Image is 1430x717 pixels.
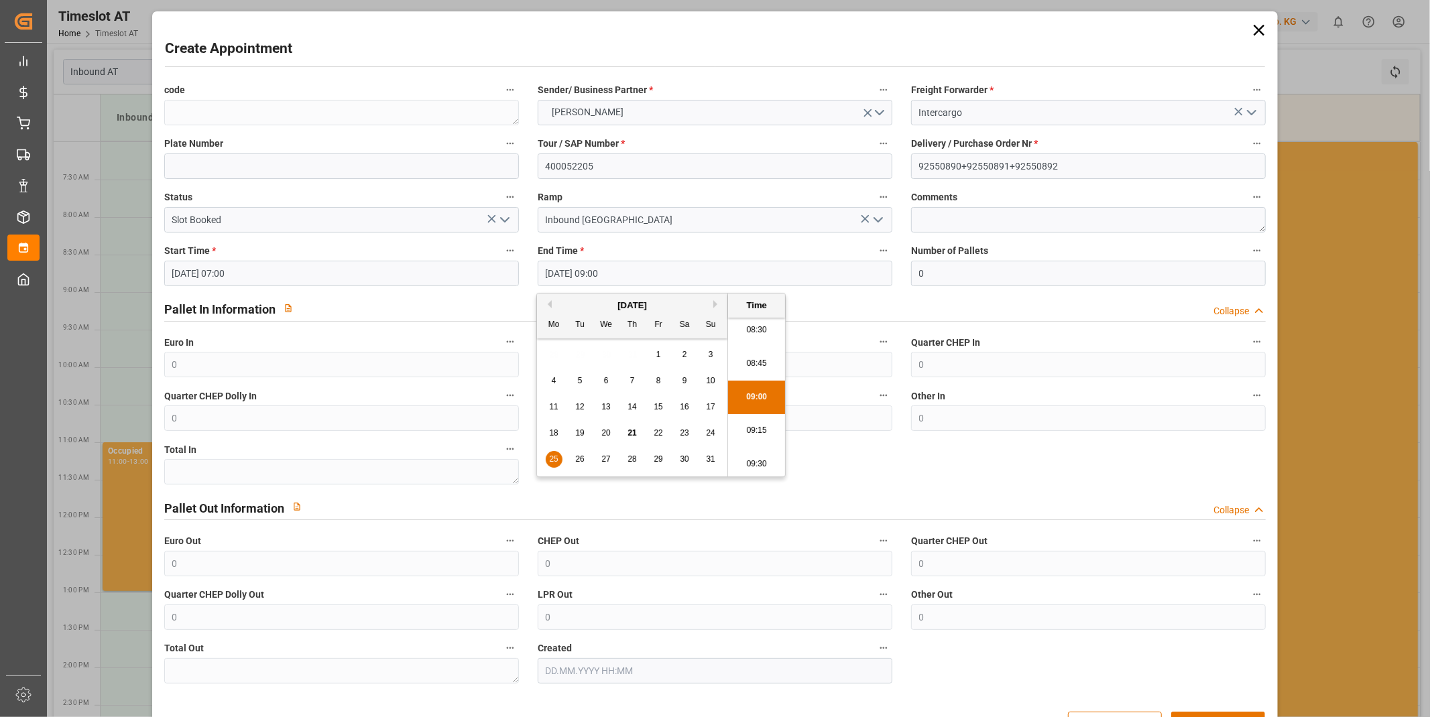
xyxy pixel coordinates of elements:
span: Sender/ Business Partner [538,83,653,97]
button: Sender/ Business Partner * [875,81,892,99]
button: CHEP In [875,333,892,350]
span: 1 [656,350,661,359]
div: Choose Friday, August 22nd, 2025 [650,425,667,442]
span: 11 [549,402,558,411]
button: LPR In [875,387,892,404]
div: Tu [572,317,589,334]
button: LPR Out [875,586,892,603]
button: Next Month [713,300,721,308]
button: open menu [538,100,892,125]
button: Created [875,639,892,657]
span: Quarter CHEP Out [911,534,988,548]
span: Tour / SAP Number [538,137,625,151]
span: Start Time [164,244,216,258]
input: DD.MM.YYYY HH:MM [538,658,892,683]
div: Fr [650,317,667,334]
h2: Create Appointment [165,38,292,60]
span: 27 [601,454,610,464]
button: Total In [501,440,519,458]
button: Euro Out [501,532,519,549]
span: 2 [682,350,687,359]
div: Choose Thursday, August 28th, 2025 [624,451,641,468]
span: Quarter CHEP In [911,336,980,350]
input: Select Freight Forwarder [911,100,1266,125]
button: Quarter CHEP Dolly Out [501,586,519,603]
button: Plate Number [501,135,519,152]
div: Choose Friday, August 1st, 2025 [650,346,667,363]
span: 30 [680,454,689,464]
span: Other In [911,389,945,403]
span: Total In [164,443,196,457]
div: Time [731,299,782,312]
button: Status [501,188,519,206]
div: Choose Monday, August 4th, 2025 [546,373,562,389]
button: code [501,81,519,99]
span: Euro Out [164,534,201,548]
div: Collapse [1213,503,1249,517]
span: 17 [706,402,715,411]
span: 21 [628,428,636,438]
span: 28 [628,454,636,464]
span: Status [164,190,192,204]
span: 15 [654,402,662,411]
button: CHEP Out [875,532,892,549]
li: 09:15 [728,414,785,448]
span: 3 [709,350,713,359]
div: [DATE] [537,299,727,312]
div: Collapse [1213,304,1249,318]
span: Quarter CHEP Dolly In [164,389,257,403]
div: Choose Monday, August 18th, 2025 [546,425,562,442]
span: 19 [575,428,584,438]
span: Other Out [911,588,953,602]
div: Choose Saturday, August 23rd, 2025 [676,425,693,442]
span: 25 [549,454,558,464]
button: open menu [1241,103,1261,123]
div: Choose Tuesday, August 12th, 2025 [572,399,589,415]
span: CHEP Out [538,534,579,548]
div: Sa [676,317,693,334]
span: LPR Out [538,588,573,602]
button: Freight Forwarder * [1248,81,1266,99]
div: Th [624,317,641,334]
button: open menu [868,210,888,231]
div: Choose Saturday, August 30th, 2025 [676,451,693,468]
div: Choose Sunday, August 31st, 2025 [703,451,719,468]
div: Choose Sunday, August 24th, 2025 [703,425,719,442]
span: Plate Number [164,137,223,151]
div: month 2025-08 [541,342,724,472]
div: Choose Monday, August 25th, 2025 [546,451,562,468]
input: DD.MM.YYYY HH:MM [538,261,892,286]
span: code [164,83,185,97]
div: Choose Saturday, August 16th, 2025 [676,399,693,415]
button: Tour / SAP Number * [875,135,892,152]
div: Choose Thursday, August 14th, 2025 [624,399,641,415]
div: Choose Tuesday, August 19th, 2025 [572,425,589,442]
button: Delivery / Purchase Order Nr * [1248,135,1266,152]
span: Total Out [164,641,204,655]
div: Mo [546,317,562,334]
span: 20 [601,428,610,438]
button: Comments [1248,188,1266,206]
input: Type to search/select [164,207,519,233]
input: Type to search/select [538,207,892,233]
div: Choose Tuesday, August 5th, 2025 [572,373,589,389]
button: Number of Pallets [1248,242,1266,259]
div: Choose Wednesday, August 20th, 2025 [598,425,615,442]
span: 7 [630,376,635,385]
input: DD.MM.YYYY HH:MM [164,261,519,286]
span: 23 [680,428,689,438]
div: We [598,317,615,334]
span: 13 [601,402,610,411]
button: View description [276,296,301,321]
div: Choose Friday, August 15th, 2025 [650,399,667,415]
div: Choose Sunday, August 17th, 2025 [703,399,719,415]
button: Other In [1248,387,1266,404]
span: 9 [682,376,687,385]
button: Total Out [501,639,519,657]
li: 08:30 [728,314,785,347]
span: 14 [628,402,636,411]
div: Choose Saturday, August 2nd, 2025 [676,346,693,363]
div: Choose Wednesday, August 6th, 2025 [598,373,615,389]
li: 08:45 [728,347,785,381]
div: Su [703,317,719,334]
